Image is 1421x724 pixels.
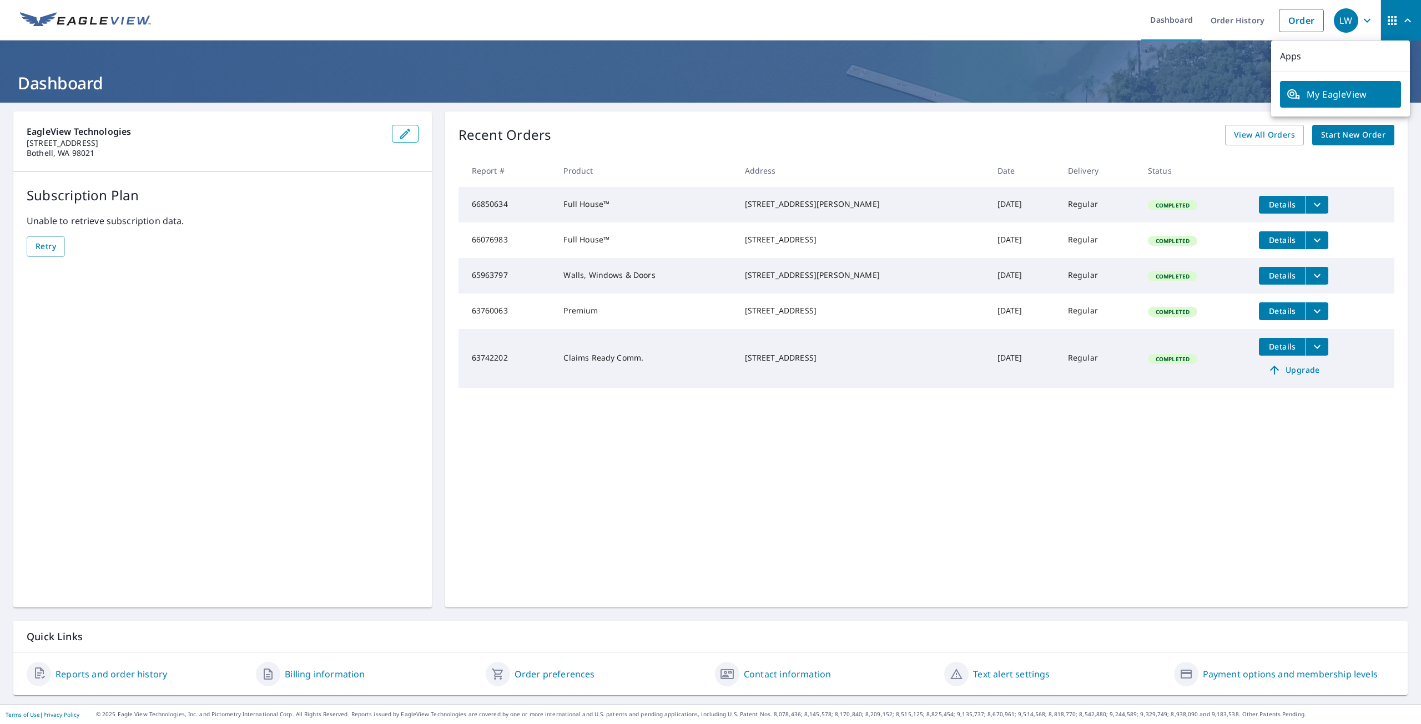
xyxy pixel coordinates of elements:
[989,329,1059,388] td: [DATE]
[1234,128,1295,142] span: View All Orders
[27,630,1394,644] p: Quick Links
[1306,231,1328,249] button: filesDropdownBtn-66076983
[1059,329,1139,388] td: Regular
[56,667,167,681] a: Reports and order history
[1306,196,1328,214] button: filesDropdownBtn-66850634
[1266,199,1299,210] span: Details
[96,710,1415,718] p: © 2025 Eagle View Technologies, Inc. and Pictometry International Corp. All Rights Reserved. Repo...
[285,667,365,681] a: Billing information
[745,270,980,281] div: [STREET_ADDRESS][PERSON_NAME]
[1321,128,1385,142] span: Start New Order
[458,329,555,388] td: 63742202
[1334,8,1358,33] div: LW
[458,258,555,293] td: 65963797
[27,236,65,257] button: Retry
[1059,222,1139,258] td: Regular
[27,138,383,148] p: [STREET_ADDRESS]
[27,125,383,138] p: EagleView Technologies
[1259,338,1306,356] button: detailsBtn-63742202
[1203,667,1378,681] a: Payment options and membership levels
[458,187,555,222] td: 66850634
[6,711,79,718] p: |
[1280,81,1401,108] a: My EagleView
[973,667,1050,681] a: Text alert settings
[1149,272,1196,280] span: Completed
[1139,154,1251,187] th: Status
[745,234,980,245] div: [STREET_ADDRESS]
[1259,196,1306,214] button: detailsBtn-66850634
[1149,201,1196,209] span: Completed
[745,352,980,363] div: [STREET_ADDRESS]
[989,222,1059,258] td: [DATE]
[1287,88,1394,101] span: My EagleView
[13,72,1408,94] h1: Dashboard
[1271,40,1410,72] p: Apps
[1266,306,1299,316] span: Details
[989,258,1059,293] td: [DATE]
[1306,338,1328,356] button: filesDropdownBtn-63742202
[1259,267,1306,285] button: detailsBtn-65963797
[20,12,151,29] img: EV Logo
[1149,308,1196,316] span: Completed
[736,154,989,187] th: Address
[27,185,419,205] p: Subscription Plan
[1279,9,1324,32] a: Order
[6,711,40,718] a: Terms of Use
[1259,302,1306,320] button: detailsBtn-63760063
[989,187,1059,222] td: [DATE]
[555,187,735,222] td: Full House™
[1225,125,1304,145] a: View All Orders
[1059,187,1139,222] td: Regular
[515,667,595,681] a: Order preferences
[27,148,383,158] p: Bothell, WA 98021
[744,667,831,681] a: Contact information
[745,305,980,316] div: [STREET_ADDRESS]
[1266,363,1322,377] span: Upgrade
[555,329,735,388] td: Claims Ready Comm.
[989,293,1059,329] td: [DATE]
[458,293,555,329] td: 63760063
[458,222,555,258] td: 66076983
[1259,231,1306,249] button: detailsBtn-66076983
[36,240,56,254] span: Retry
[43,711,79,718] a: Privacy Policy
[555,222,735,258] td: Full House™
[1059,258,1139,293] td: Regular
[1306,267,1328,285] button: filesDropdownBtn-65963797
[27,214,419,227] p: Unable to retrieve subscription data.
[458,154,555,187] th: Report #
[1266,235,1299,245] span: Details
[1266,270,1299,281] span: Details
[1149,237,1196,245] span: Completed
[1306,302,1328,320] button: filesDropdownBtn-63760063
[1059,154,1139,187] th: Delivery
[458,125,552,145] p: Recent Orders
[989,154,1059,187] th: Date
[1312,125,1394,145] a: Start New Order
[555,293,735,329] td: Premium
[555,258,735,293] td: Walls, Windows & Doors
[1059,293,1139,329] td: Regular
[555,154,735,187] th: Product
[745,199,980,210] div: [STREET_ADDRESS][PERSON_NAME]
[1259,361,1328,379] a: Upgrade
[1266,341,1299,352] span: Details
[1149,355,1196,363] span: Completed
